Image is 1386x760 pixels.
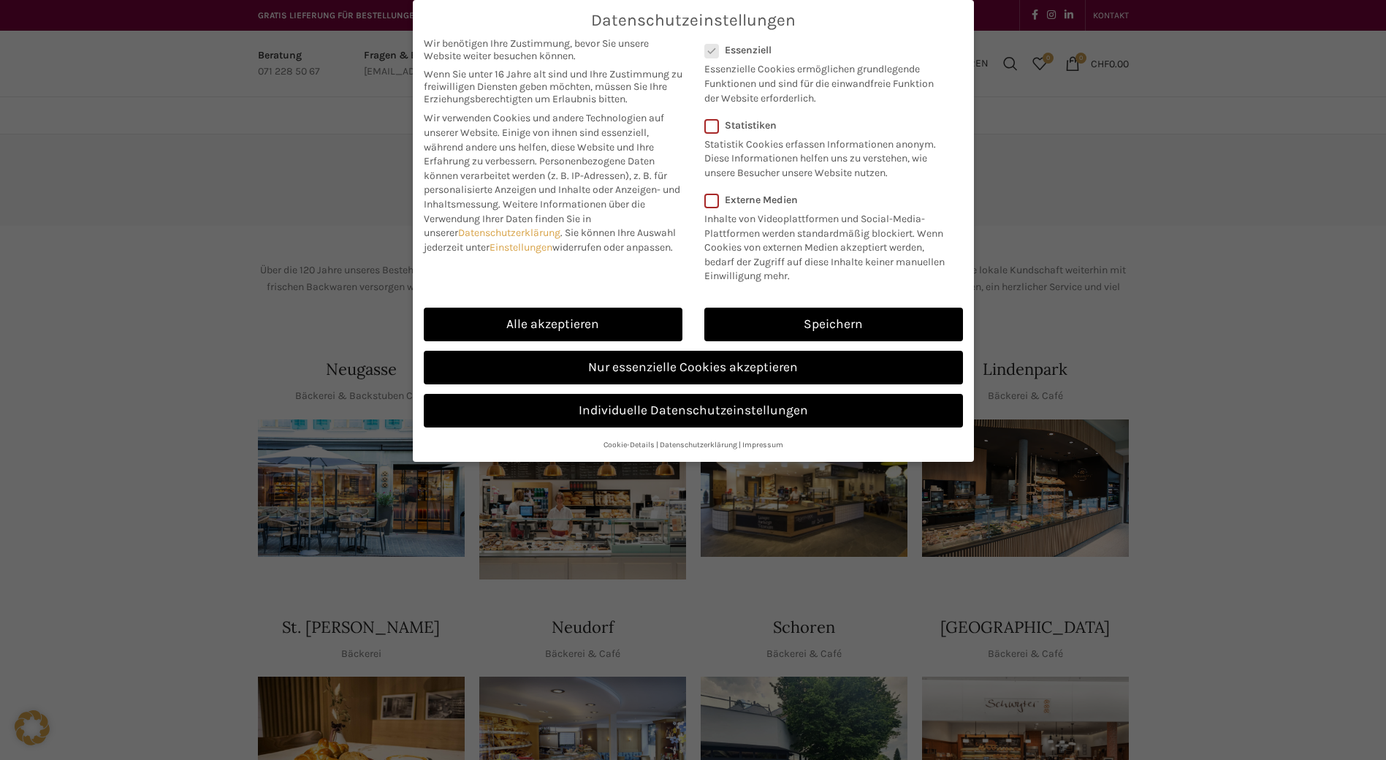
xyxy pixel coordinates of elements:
[704,194,953,206] label: Externe Medien
[424,227,676,254] span: Sie können Ihre Auswahl jederzeit unter widerrufen oder anpassen.
[424,394,963,427] a: Individuelle Datenschutzeinstellungen
[660,440,737,449] a: Datenschutzerklärung
[704,132,944,180] p: Statistik Cookies erfassen Informationen anonym. Diese Informationen helfen uns zu verstehen, wie...
[424,351,963,384] a: Nur essenzielle Cookies akzeptieren
[424,37,682,62] span: Wir benötigen Ihre Zustimmung, bevor Sie unsere Website weiter besuchen können.
[424,198,645,239] span: Weitere Informationen über die Verwendung Ihrer Daten finden Sie in unserer .
[458,227,560,239] a: Datenschutzerklärung
[742,440,783,449] a: Impressum
[490,241,552,254] a: Einstellungen
[704,308,963,341] a: Speichern
[424,308,682,341] a: Alle akzeptieren
[704,206,953,284] p: Inhalte von Videoplattformen und Social-Media-Plattformen werden standardmäßig blockiert. Wenn Co...
[704,119,944,132] label: Statistiken
[424,155,680,210] span: Personenbezogene Daten können verarbeitet werden (z. B. IP-Adressen), z. B. für personalisierte A...
[704,56,944,105] p: Essenzielle Cookies ermöglichen grundlegende Funktionen und sind für die einwandfreie Funktion de...
[603,440,655,449] a: Cookie-Details
[424,112,664,167] span: Wir verwenden Cookies und andere Technologien auf unserer Website. Einige von ihnen sind essenzie...
[704,44,944,56] label: Essenziell
[424,68,682,105] span: Wenn Sie unter 16 Jahre alt sind und Ihre Zustimmung zu freiwilligen Diensten geben möchten, müss...
[591,11,796,30] span: Datenschutzeinstellungen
